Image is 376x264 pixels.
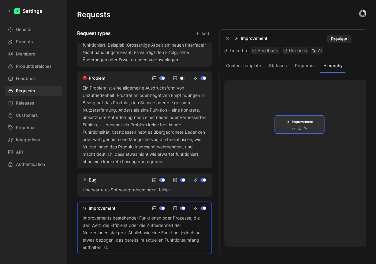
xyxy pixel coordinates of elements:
span: Prompts [16,38,33,45]
a: ✨Improvement [81,205,117,212]
div: Linked to [224,47,248,54]
button: Properties [293,62,318,70]
div: ✨Improvement [275,116,324,133]
span: Improvement [292,119,313,124]
g: Edge from add-parent to current [257,110,271,124]
button: Add [192,29,212,38]
a: Produktbereiches [5,61,62,71]
g: Edge from current to add-children-current [300,137,315,152]
div: Ein Problem ist eine allgemeine Ausdrucksform von Unzufriedenheit, Frustration oder negativen Emp... [83,84,206,165]
h1: Settings [23,7,42,15]
h3: Request types [77,29,111,38]
span: Members [16,50,35,58]
div: Problem [89,75,105,82]
button: Content template [224,62,263,70]
span: General [16,26,31,33]
span: Requests [16,87,35,94]
button: Hierarchy [320,62,345,70]
span: Authentication [16,161,45,168]
img: ✨ [83,206,87,210]
a: Feedback [5,74,62,83]
h1: Requests [77,10,110,20]
a: Releases [282,47,308,54]
button: Preview [327,35,351,43]
span: Customers [16,112,38,119]
p: Improvement [241,35,267,42]
a: Properties [5,123,62,132]
div: Improvement [89,205,115,212]
span: Feedback [16,75,36,82]
div: Bug [89,176,97,184]
a: Customers [5,110,62,120]
img: 🔴 [83,76,87,80]
a: API [5,147,62,157]
span: Produktbereiches [16,63,52,70]
a: 🐞Bug [81,176,98,184]
span: Properties [16,124,37,131]
a: Feedback [251,47,279,54]
div: Unerwartetes Softwareproblem oder -fehler. [83,186,206,193]
a: General [5,25,62,34]
a: Integrations [5,135,62,145]
a: AI [311,47,323,54]
button: Statuses [265,62,290,70]
div: Improvements bestehender Funktionen oder Prozesse, die den Wert, die Effizienz oder die Zufrieden... [83,214,206,251]
a: Members [5,49,62,59]
img: 🐞 [83,178,87,182]
img: ✨ [286,120,290,124]
span: API [16,148,23,156]
a: Requests [5,86,62,96]
a: Releases [5,98,62,108]
span: Releases [16,99,34,107]
a: 🔴Problem [81,75,106,82]
span: Preview [331,35,347,43]
span: Integrations [16,136,40,143]
img: ✨ [234,36,238,40]
a: Prompts [5,37,62,47]
a: Authentication [5,159,62,169]
a: Settings [5,5,45,17]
